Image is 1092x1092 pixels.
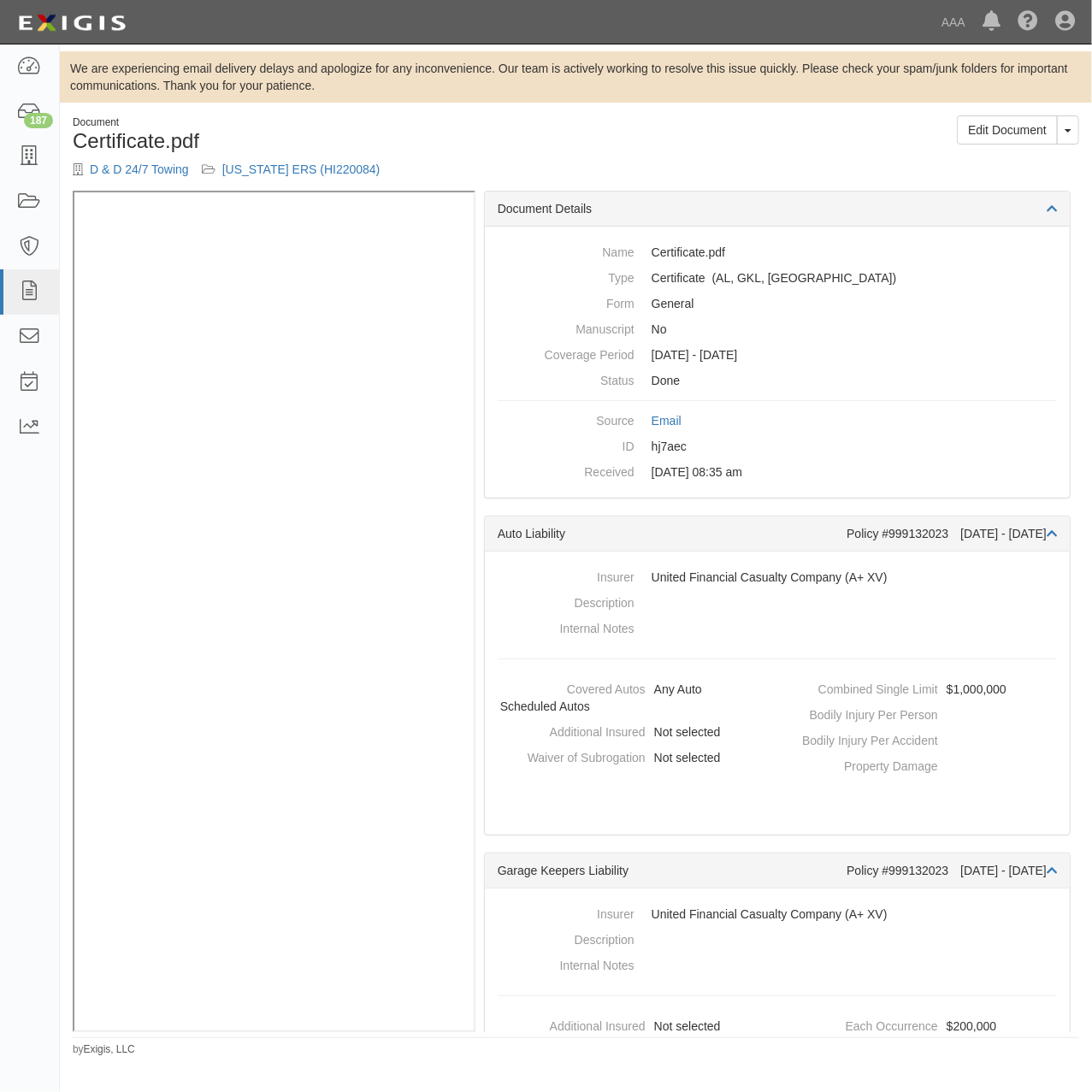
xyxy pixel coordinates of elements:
a: D & D 24/7 Towing [90,162,189,176]
a: AAA [933,5,974,39]
a: Email [652,414,682,428]
dt: Internal Notes [498,616,635,637]
dt: Insurer [498,564,635,586]
div: Garage Keepers Liability [498,862,847,879]
div: Auto Liability [498,525,847,542]
a: Exigis, LLC [84,1043,135,1055]
dt: Description [498,590,635,611]
i: Help Center - Complianz [1018,12,1038,32]
a: Edit Document [957,115,1058,145]
a: [US_STATE] ERS (HI220084) [222,162,381,176]
dt: Bodily Injury Per Accident [784,728,938,749]
dd: Auto Liability Garage Keepers Liability On-Hook [498,265,1057,291]
dt: ID [498,434,635,455]
dd: United Financial Casualty Company (A+ XV) [498,901,1057,927]
h1: Certificate.pdf [73,130,564,152]
dd: General [498,291,1057,316]
dt: Bodily Injury Per Person [784,702,938,723]
dd: [DATE] - [DATE] [498,342,1057,368]
dt: Additional Insured [492,719,646,741]
dt: Coverage Period [498,342,635,363]
div: Document [73,115,564,130]
dd: No [498,316,1057,342]
dt: Property Damage [784,753,938,775]
div: Policy #999132023 [DATE] - [DATE] [847,862,1057,879]
div: Document Details [485,192,1070,227]
dt: Each Occurrence [784,1013,938,1035]
div: We are experiencing email delivery delays and apologize for any inconvenience. Our team is active... [60,60,1092,94]
dt: Received [498,459,635,481]
dd: hj7aec [498,434,1057,459]
dt: Status [498,368,635,389]
small: by [73,1042,135,1057]
dd: [DATE] 08:35 am [498,459,1057,485]
dt: Waiver of Subrogation [492,745,646,766]
dd: Any Auto, Scheduled Autos [492,676,770,719]
dt: Internal Notes [498,953,635,974]
dt: Description [498,927,635,948]
dd: United Financial Casualty Company (A+ XV) [498,564,1057,590]
dt: Form [498,291,635,312]
dt: Type [498,265,635,286]
dt: Insurer [498,901,635,923]
dt: Manuscript [498,316,635,338]
dd: Certificate.pdf [498,239,1057,265]
dt: Covered Autos [492,676,646,698]
dt: Source [498,408,635,429]
dt: Name [498,239,635,261]
div: 187 [24,113,53,128]
dd: Done [498,368,1057,393]
dt: Combined Single Limit [784,676,938,698]
img: logo-5460c22ac91f19d4615b14bd174203de0afe785f0fc80cf4dbbc73dc1793850b.png [13,8,131,38]
dt: Additional Insured [492,1013,646,1035]
div: Policy #999132023 [DATE] - [DATE] [847,525,1057,542]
